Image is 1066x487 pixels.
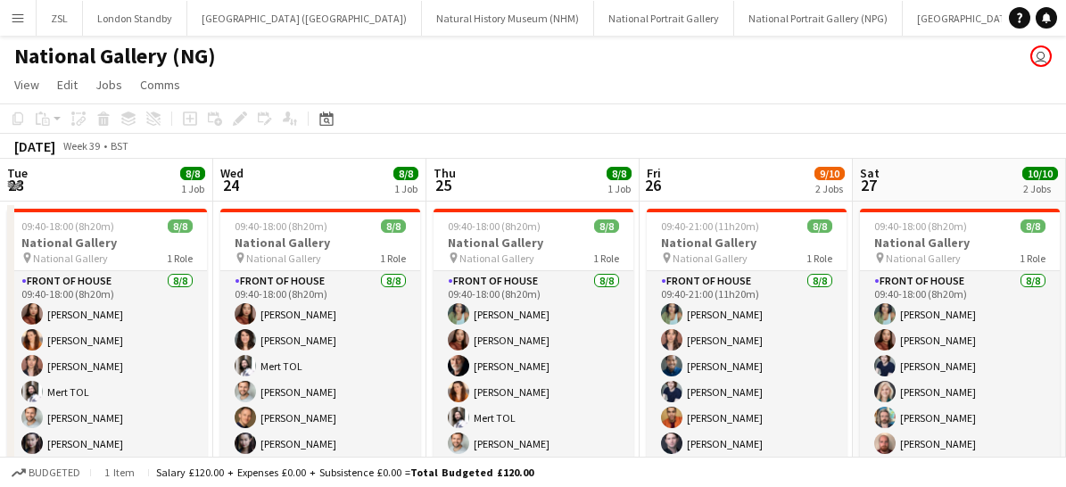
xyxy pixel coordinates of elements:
[647,165,661,181] span: Fri
[167,252,193,265] span: 1 Role
[59,139,103,153] span: Week 39
[815,182,844,195] div: 2 Jobs
[903,1,1057,36] button: [GEOGRAPHIC_DATA] (HES)
[21,219,114,233] span: 09:40-18:00 (8h20m)
[7,73,46,96] a: View
[434,209,633,473] app-job-card: 09:40-18:00 (8h20m)8/8National Gallery National Gallery1 RoleFront of House8/809:40-18:00 (8h20m)...
[410,466,533,479] span: Total Budgeted £120.00
[235,219,327,233] span: 09:40-18:00 (8h20m)
[168,219,193,233] span: 8/8
[4,175,28,195] span: 23
[14,43,216,70] h1: National Gallery (NG)
[181,182,204,195] div: 1 Job
[111,139,128,153] div: BST
[220,209,420,473] app-job-card: 09:40-18:00 (8h20m)8/8National Gallery National Gallery1 RoleFront of House8/809:40-18:00 (8h20m)...
[88,73,129,96] a: Jobs
[1021,219,1045,233] span: 8/8
[434,235,633,251] h3: National Gallery
[83,1,187,36] button: London Standby
[29,466,80,479] span: Budgeted
[50,73,85,96] a: Edit
[459,252,534,265] span: National Gallery
[607,182,631,195] div: 1 Job
[886,252,961,265] span: National Gallery
[807,219,832,233] span: 8/8
[593,252,619,265] span: 1 Role
[1020,252,1045,265] span: 1 Role
[1023,182,1057,195] div: 2 Jobs
[140,77,180,93] span: Comms
[187,1,422,36] button: [GEOGRAPHIC_DATA] ([GEOGRAPHIC_DATA])
[7,235,207,251] h3: National Gallery
[14,137,55,155] div: [DATE]
[220,235,420,251] h3: National Gallery
[37,1,83,36] button: ZSL
[7,165,28,181] span: Tue
[673,252,748,265] span: National Gallery
[9,463,83,483] button: Budgeted
[1022,167,1058,180] span: 10/10
[394,182,417,195] div: 1 Job
[814,167,845,180] span: 9/10
[7,209,207,473] app-job-card: 09:40-18:00 (8h20m)8/8National Gallery National Gallery1 RoleFront of House8/809:40-18:00 (8h20m)...
[14,77,39,93] span: View
[661,219,759,233] span: 09:40-21:00 (11h20m)
[57,77,78,93] span: Edit
[644,175,661,195] span: 26
[95,77,122,93] span: Jobs
[734,1,903,36] button: National Portrait Gallery (NPG)
[246,252,321,265] span: National Gallery
[647,209,847,473] app-job-card: 09:40-21:00 (11h20m)8/8National Gallery National Gallery1 RoleFront of House8/809:40-21:00 (11h20...
[180,167,205,180] span: 8/8
[647,235,847,251] h3: National Gallery
[1030,45,1052,67] app-user-avatar: Claudia Lewis
[860,165,880,181] span: Sat
[860,235,1060,251] h3: National Gallery
[393,167,418,180] span: 8/8
[431,175,456,195] span: 25
[594,219,619,233] span: 8/8
[422,1,594,36] button: Natural History Museum (NHM)
[33,252,108,265] span: National Gallery
[594,1,734,36] button: National Portrait Gallery
[806,252,832,265] span: 1 Role
[874,219,967,233] span: 09:40-18:00 (8h20m)
[860,209,1060,473] app-job-card: 09:40-18:00 (8h20m)8/8National Gallery National Gallery1 RoleFront of House8/809:40-18:00 (8h20m)...
[218,175,244,195] span: 24
[857,175,880,195] span: 27
[434,165,456,181] span: Thu
[98,466,141,479] span: 1 item
[381,219,406,233] span: 8/8
[133,73,187,96] a: Comms
[448,219,541,233] span: 09:40-18:00 (8h20m)
[220,165,244,181] span: Wed
[156,466,533,479] div: Salary £120.00 + Expenses £0.00 + Subsistence £0.00 =
[607,167,632,180] span: 8/8
[380,252,406,265] span: 1 Role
